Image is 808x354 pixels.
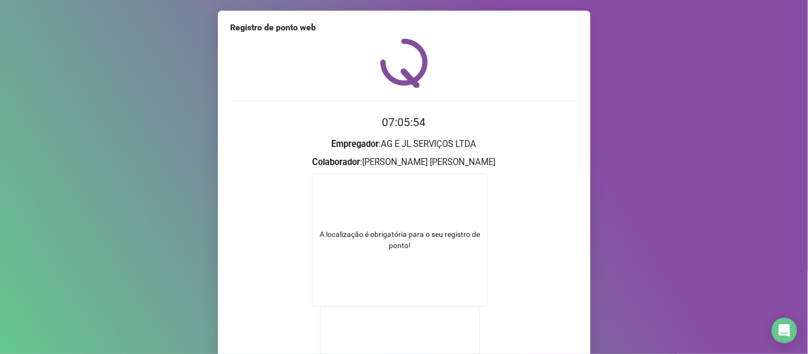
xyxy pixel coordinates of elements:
div: Registro de ponto web [231,21,578,34]
div: A localização é obrigatória para o seu registro de ponto! [313,229,487,251]
h3: : AG E JL SERVIÇOS LTDA [231,137,578,151]
strong: Colaborador [313,157,361,167]
img: QRPoint [380,38,428,88]
time: 07:05:54 [382,116,426,129]
div: Open Intercom Messenger [772,318,797,343]
h3: : [PERSON_NAME] [PERSON_NAME] [231,155,578,169]
strong: Empregador [332,139,379,149]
